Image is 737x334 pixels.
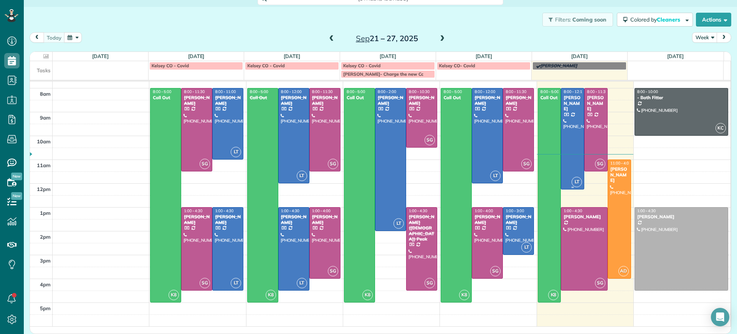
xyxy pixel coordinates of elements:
span: K8 [169,290,179,300]
span: Kelsey CO - Covid [247,63,285,68]
span: 8:00 - 12:00 [474,89,495,94]
div: Open Intercom Messenger [711,308,729,326]
button: Actions [696,13,731,27]
span: 8:00 - 12:15 [563,89,584,94]
span: 10am [37,138,51,145]
div: - Bath Fitter [637,95,726,100]
span: 11am [37,162,51,168]
div: [PERSON_NAME] [610,166,629,183]
span: LT [231,278,241,288]
span: SG [490,266,501,276]
span: 1:00 - 4:30 [281,208,299,213]
span: 8:00 - 11:00 [215,89,236,94]
span: 11:00 - 4:00 [610,161,631,166]
span: SG [200,159,210,169]
span: K8 [362,290,373,300]
span: 8:00 - 11:30 [184,89,205,94]
div: Call Out [443,95,469,100]
button: next [717,32,731,43]
span: 1:00 - 3:00 [506,208,524,213]
span: 8:00 - 5:00 [443,89,462,94]
span: 8:00 - 11:30 [587,89,608,94]
div: [PERSON_NAME] [637,214,726,219]
span: 8:00 - 12:00 [281,89,302,94]
span: LT [231,147,241,157]
span: 8:00 - 5:00 [250,89,268,94]
div: Call Out [346,95,373,100]
span: SG [595,278,605,288]
a: [DATE] [380,53,396,59]
span: Coming soon [572,16,607,23]
span: 12pm [37,186,51,192]
span: Kelsey CO- Covid [439,63,475,68]
div: [PERSON_NAME] [587,95,605,111]
div: [PERSON_NAME] [281,95,307,106]
span: SG [425,278,435,288]
span: Colored by [630,16,683,23]
span: LT [490,171,501,181]
a: [DATE] [284,53,300,59]
span: 8:00 - 2:00 [378,89,396,94]
div: [PERSON_NAME] ([DEMOGRAPHIC_DATA]) Peak [408,214,435,242]
div: [PERSON_NAME] [563,214,605,219]
a: [DATE] [92,53,109,59]
h2: 21 – 27, 2025 [339,34,435,43]
span: 1:00 - 4:30 [409,208,427,213]
span: New [11,192,22,200]
span: 1pm [40,210,51,216]
span: LT [393,218,404,229]
span: 1:00 - 4:30 [184,208,202,213]
span: 8:00 - 10:00 [637,89,658,94]
span: 3pm [40,258,51,264]
span: LT [521,242,532,253]
span: 8:00 - 5:00 [153,89,171,94]
span: SG [200,278,210,288]
span: Cleaners [657,16,681,23]
span: [PERSON_NAME]- Charge the new Cc [343,71,423,77]
span: SG [521,159,532,169]
span: 1:00 - 4:30 [637,208,656,213]
button: Week [692,32,717,43]
span: 8:00 - 10:30 [409,89,430,94]
a: [DATE] [667,53,684,59]
div: Call Out [152,95,179,100]
span: LT [297,171,307,181]
span: Kelsey CO - Covid [152,63,189,68]
span: 9am [40,115,51,121]
span: 8:00 - 5:00 [540,89,559,94]
span: 1:00 - 4:30 [215,208,233,213]
div: [PERSON_NAME] [474,95,501,106]
span: 1:00 - 4:30 [563,208,582,213]
span: K8 [266,290,276,300]
span: 5pm [40,305,51,311]
span: SG [328,266,338,276]
a: [DATE] [476,53,492,59]
div: [PERSON_NAME] [563,95,582,111]
div: Call Out [250,95,276,100]
button: Colored byCleaners [617,13,693,27]
a: [DATE] [188,53,205,59]
span: Kelsey CO - Covid [343,63,381,68]
span: Filters: [555,16,571,23]
span: KC [716,123,726,133]
span: AD [618,266,629,276]
div: [PERSON_NAME] [183,214,210,225]
div: [PERSON_NAME] [183,95,210,106]
button: prev [30,32,44,43]
div: [PERSON_NAME] [312,214,338,225]
div: [PERSON_NAME] [215,95,241,106]
span: LT [572,177,582,187]
div: [PERSON_NAME] [215,214,241,225]
div: Call Out [540,95,559,100]
span: 8:00 - 11:30 [312,89,333,94]
div: [PERSON_NAME] [312,95,338,106]
span: LT [297,278,307,288]
span: 8:00 - 11:30 [506,89,526,94]
div: [PERSON_NAME] [505,95,532,106]
span: [PERSON_NAME] [540,63,577,68]
div: [PERSON_NAME] [474,214,501,225]
span: SG [425,135,435,145]
span: 8am [40,91,51,97]
span: 1:00 - 4:00 [312,208,330,213]
span: 8:00 - 5:00 [347,89,365,94]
